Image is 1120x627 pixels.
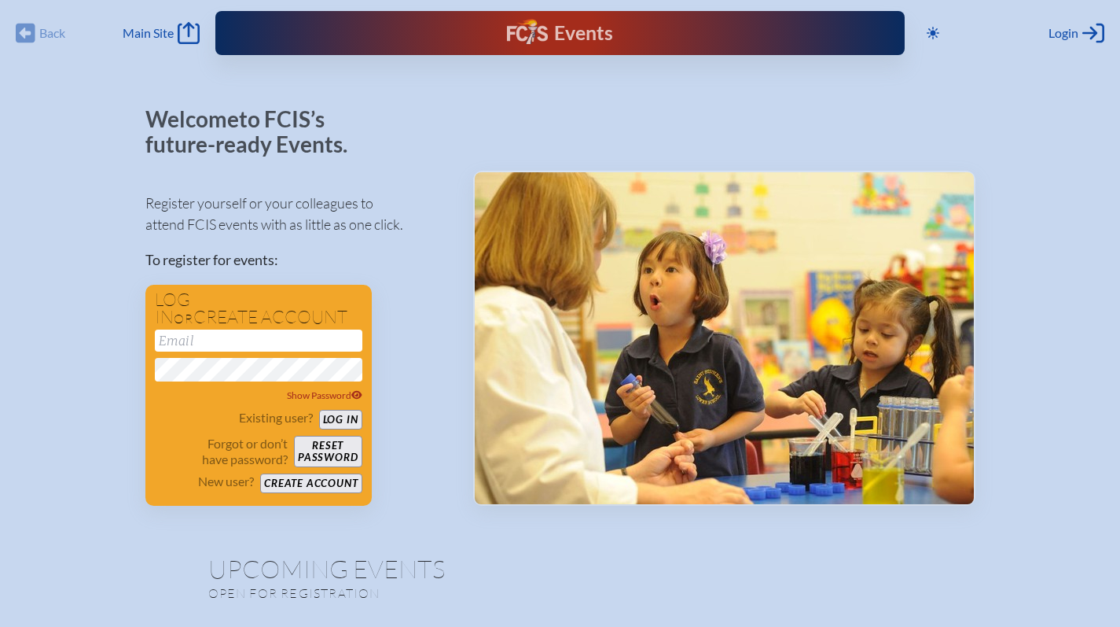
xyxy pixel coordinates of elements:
[239,410,313,426] p: Existing user?
[145,249,448,271] p: To register for events:
[155,436,288,467] p: Forgot or don’t have password?
[319,410,362,430] button: Log in
[155,291,362,326] h1: Log in create account
[287,389,362,401] span: Show Password
[198,474,254,489] p: New user?
[208,585,623,601] p: Open for registration
[475,172,974,504] img: Events
[123,22,200,44] a: Main Site
[260,474,362,493] button: Create account
[413,19,707,47] div: FCIS Events — Future ready
[155,330,362,352] input: Email
[1048,25,1078,41] span: Login
[208,556,913,581] h1: Upcoming Events
[123,25,174,41] span: Main Site
[145,107,365,157] p: Welcome to FCIS’s future-ready Events.
[145,193,448,235] p: Register yourself or your colleagues to attend FCIS events with as little as one click.
[294,436,362,467] button: Resetpassword
[174,311,193,326] span: or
